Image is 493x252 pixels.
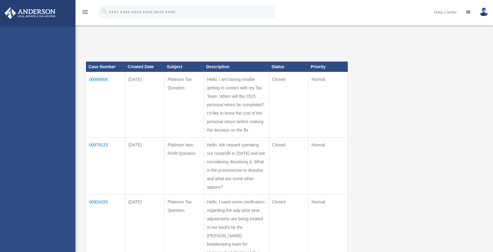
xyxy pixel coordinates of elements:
[204,62,269,72] th: Description
[269,137,308,194] td: Closed
[165,72,204,137] td: Platinum Tax Question
[125,72,165,137] td: [DATE]
[86,62,125,72] th: Case Number
[101,8,107,15] i: search
[204,137,269,194] td: Hello, We ceased operating our nonprofit in [DATE] and are considering dissolving it. What is the...
[204,72,269,137] td: Hello, I am having trouble getting in contact with my Tax Team. When will the 2023 personal retur...
[3,7,57,19] img: Anderson Advisors Platinum Portal
[165,137,204,194] td: Platinum Non-Profit Question
[308,72,347,137] td: Normal
[269,72,308,137] td: Closed
[479,8,488,16] img: User Pic
[82,11,89,16] a: menu
[86,72,125,137] td: 00988506
[308,62,347,72] th: Priority
[86,137,125,194] td: 00978123
[269,62,308,72] th: Status
[82,8,89,16] i: menu
[165,62,204,72] th: Subject
[125,137,165,194] td: [DATE]
[308,137,347,194] td: Normal
[125,62,165,72] th: Created Date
